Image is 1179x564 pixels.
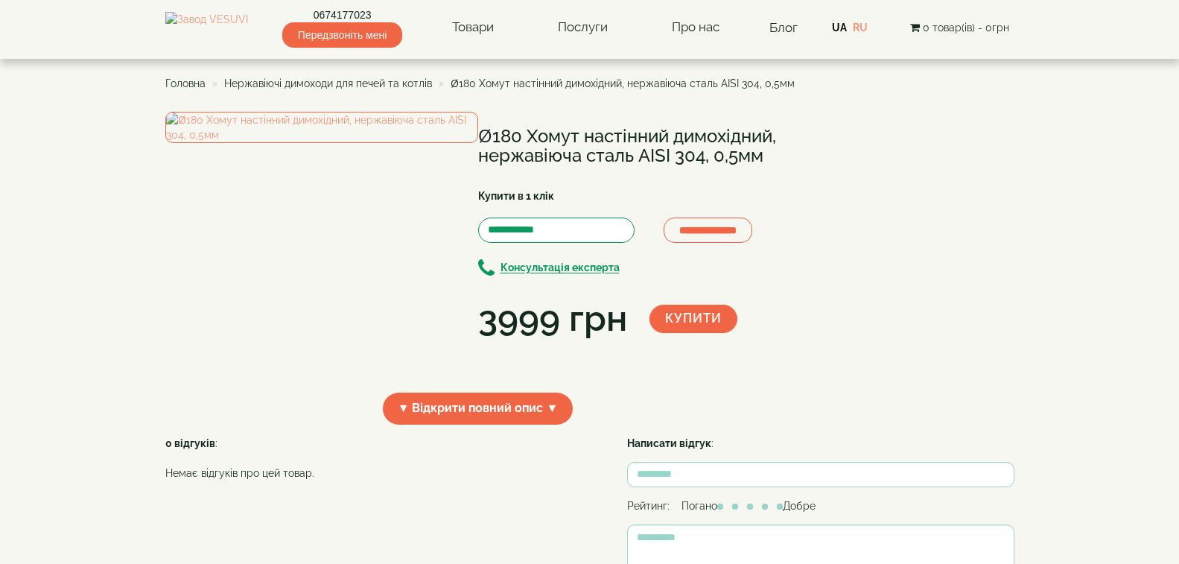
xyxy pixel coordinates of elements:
[923,22,1009,34] span: 0 товар(ів) - 0грн
[478,127,791,166] h1: Ø180 Хомут настінний димохідний, нержавіюча сталь AISI 304, 0,5мм
[383,393,573,425] span: ▼ Відкрити повний опис ▼
[282,22,402,48] span: Передзвоніть мені
[627,437,711,449] strong: Написати відгук
[853,22,868,34] a: RU
[478,188,554,203] label: Купити в 1 клік
[832,22,847,34] a: UA
[165,77,206,89] a: Головна
[478,294,627,344] div: 3999 грн
[543,10,623,45] a: Послуги
[649,305,737,333] button: Купити
[282,7,402,22] a: 0674177023
[906,19,1014,36] button: 0 товар(ів) - 0грн
[437,10,509,45] a: Товари
[165,437,215,449] strong: 0 відгуків
[627,498,1014,513] div: Рейтинг: Погано Добре
[165,12,248,43] img: Завод VESUVI
[451,77,795,89] span: Ø180 Хомут настінний димохідний, нержавіюча сталь AISI 304, 0,5мм
[165,466,590,481] p: Немає відгуків про цей товар.
[657,10,734,45] a: Про нас
[627,436,1014,451] div: :
[224,77,432,89] a: Нержавіючі димоходи для печей та котлів
[165,436,590,488] div: :
[165,112,478,143] img: Ø180 Хомут настінний димохідний, нержавіюча сталь AISI 304, 0,5мм
[769,20,798,35] a: Блог
[500,262,620,274] b: Консультація експерта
